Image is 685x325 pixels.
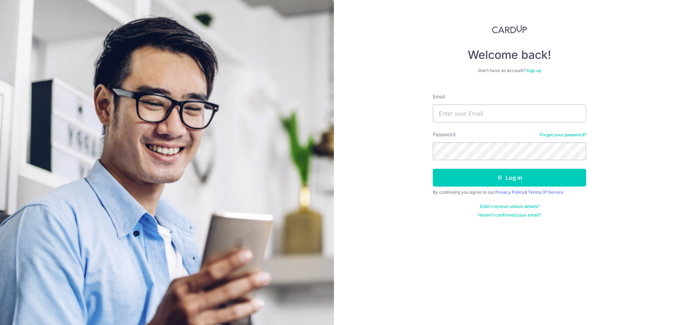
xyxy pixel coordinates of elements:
[526,68,541,73] a: Sign up
[433,105,586,122] input: Enter your Email
[433,93,445,100] label: Email
[433,48,586,62] h4: Welcome back!
[433,169,586,187] button: Log in
[433,131,456,138] label: Password
[528,189,564,195] a: Terms Of Service
[433,68,586,73] div: Don’t have an account?
[492,25,527,34] img: CardUp Logo
[433,189,586,195] div: By continuing you agree to our &
[478,212,541,218] a: Haven't confirmed your email?
[540,132,586,138] a: Forgot your password?
[480,204,539,209] a: Didn't receive unlock details?
[495,189,524,195] a: Privacy Policy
